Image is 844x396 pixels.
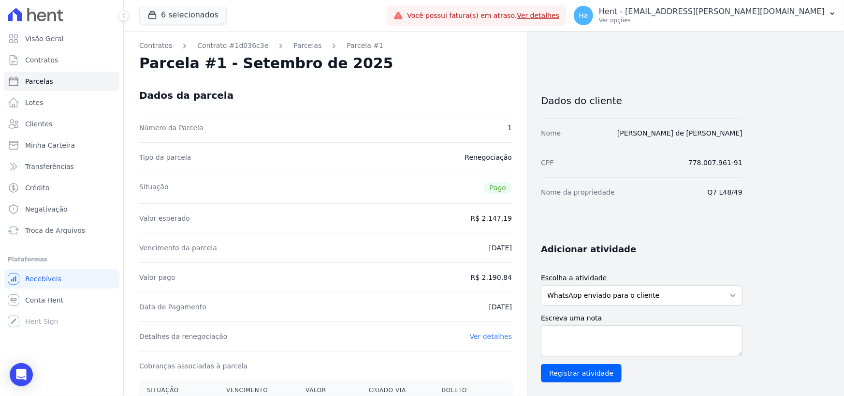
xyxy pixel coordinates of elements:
[4,114,119,134] a: Clientes
[541,244,636,255] h3: Adicionar atividade
[541,95,742,107] h3: Dados do cliente
[471,273,512,282] dd: R$ 2.190,84
[139,361,247,371] dt: Cobranças associadas à parcela
[599,16,825,24] p: Ver opções
[489,243,512,253] dd: [DATE]
[688,158,742,168] dd: 778.007.961-91
[25,162,74,171] span: Transferências
[541,187,615,197] dt: Nome da propriedade
[4,93,119,112] a: Lotes
[25,295,63,305] span: Conta Hent
[541,313,742,323] label: Escreva uma nota
[139,41,172,51] a: Contratos
[25,55,58,65] span: Contratos
[4,50,119,70] a: Contratos
[4,178,119,198] a: Crédito
[25,98,44,107] span: Lotes
[25,76,53,86] span: Parcelas
[10,363,33,386] div: Open Intercom Messenger
[4,136,119,155] a: Minha Carteira
[541,364,622,382] input: Registrar atividade
[139,302,206,312] dt: Data de Pagamento
[541,128,561,138] dt: Nome
[4,157,119,176] a: Transferências
[347,41,383,51] a: Parcela #1
[25,204,68,214] span: Negativação
[484,182,512,194] span: Pago
[139,182,169,194] dt: Situação
[579,12,588,19] span: Ha
[8,254,116,265] div: Plataformas
[25,183,50,193] span: Crédito
[25,119,52,129] span: Clientes
[25,226,85,235] span: Troca de Arquivos
[566,2,844,29] button: Ha Hent - [EMAIL_ADDRESS][PERSON_NAME][DOMAIN_NAME] Ver opções
[465,152,512,162] dd: Renegociação
[4,221,119,240] a: Troca de Arquivos
[508,123,512,133] dd: 1
[139,123,204,133] dt: Número da Parcela
[139,273,175,282] dt: Valor pago
[4,29,119,48] a: Visão Geral
[25,34,64,44] span: Visão Geral
[599,7,825,16] p: Hent - [EMAIL_ADDRESS][PERSON_NAME][DOMAIN_NAME]
[139,213,190,223] dt: Valor esperado
[4,72,119,91] a: Parcelas
[139,55,393,72] h2: Parcela #1 - Setembro de 2025
[4,199,119,219] a: Negativação
[541,273,742,283] label: Escolha a atividade
[139,90,233,101] div: Dados da parcela
[25,274,61,284] span: Recebíveis
[139,41,512,51] nav: Breadcrumb
[293,41,321,51] a: Parcelas
[617,129,742,137] a: [PERSON_NAME] de [PERSON_NAME]
[517,12,560,19] a: Ver detalhes
[197,41,268,51] a: Contrato #1d036c3e
[707,187,742,197] dd: Q7 L48/49
[139,332,228,341] dt: Detalhes da renegociação
[541,158,553,168] dt: CPF
[4,290,119,310] a: Conta Hent
[139,152,191,162] dt: Tipo da parcela
[4,269,119,289] a: Recebíveis
[25,140,75,150] span: Minha Carteira
[471,213,512,223] dd: R$ 2.147,19
[470,333,512,340] a: Ver detalhes
[139,243,217,253] dt: Vencimento da parcela
[139,6,227,24] button: 6 selecionados
[489,302,512,312] dd: [DATE]
[407,11,559,21] span: Você possui fatura(s) em atraso.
